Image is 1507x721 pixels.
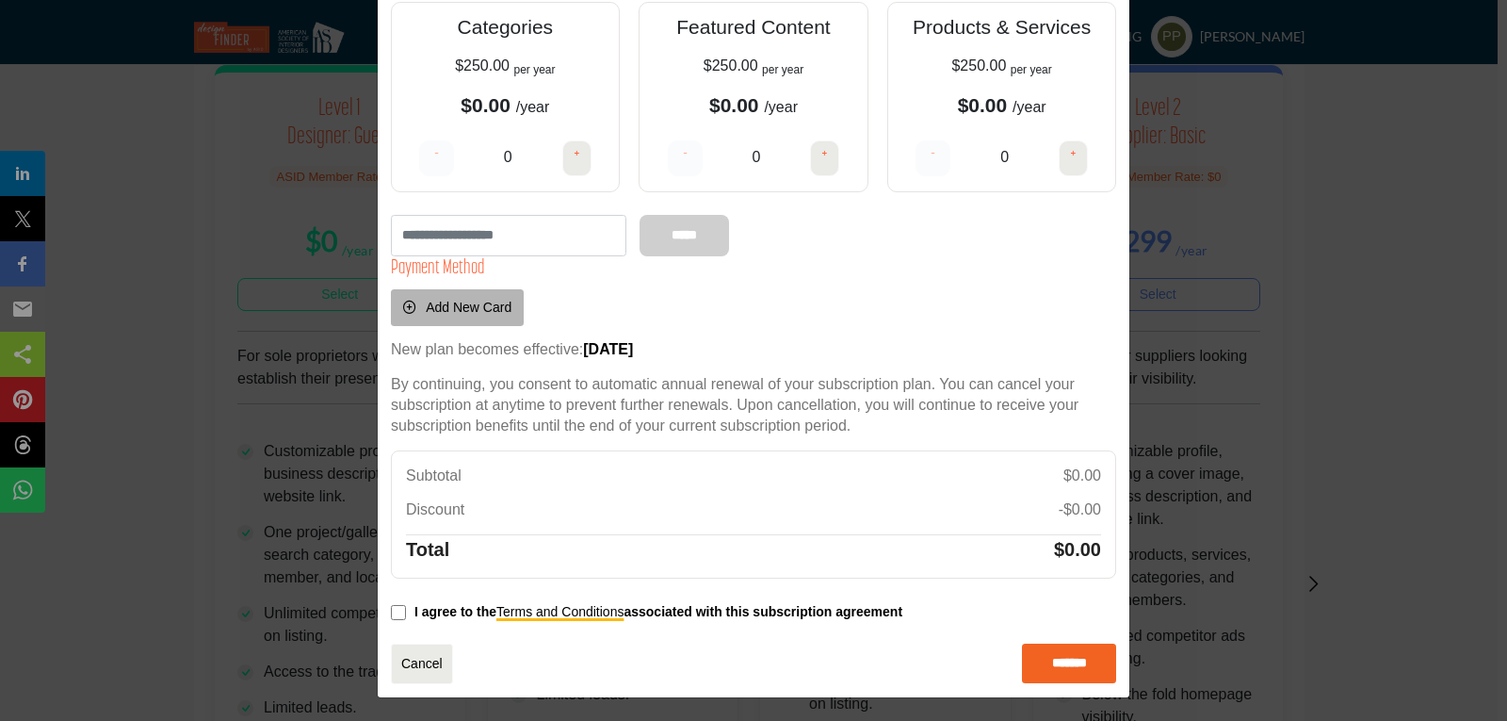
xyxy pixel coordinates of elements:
[709,94,759,116] b: $0.00
[409,12,603,42] p: Categories
[391,339,1116,360] p: New plan becomes effective:
[1059,500,1101,520] p: -$0.00
[406,535,449,564] h5: Total
[958,94,1008,116] b: $0.00
[753,146,761,169] p: 0
[496,604,624,619] a: Terms and Conditions
[406,466,462,486] p: Subtotal
[574,143,580,167] h4: +
[905,12,1099,42] p: Products & Services
[391,256,1116,280] h4: Payment Method
[704,57,758,74] span: $250.00
[951,57,1006,74] span: $250.00
[1059,140,1088,176] button: +
[764,99,798,115] span: /year
[406,500,464,520] p: Discount
[504,146,512,169] p: 0
[1011,63,1052,76] sub: per year
[656,12,851,42] p: Featured Content
[513,63,555,76] sub: per year
[391,289,524,326] button: Add New Card
[516,99,550,115] span: /year
[1063,466,1101,486] p: $0.00
[461,94,510,116] b: $0.00
[762,63,803,76] sub: per year
[583,341,633,357] strong: [DATE]
[391,374,1116,437] p: By continuing, you consent to automatic annual renewal of your subscription plan. You can cancel ...
[562,140,591,176] button: +
[414,603,902,622] p: I agree to the associated with this subscription agreement
[1070,143,1077,167] h4: +
[1013,99,1046,115] span: /year
[1054,535,1101,564] h5: $0.00
[821,143,828,167] h4: +
[455,57,510,74] span: $250.00
[391,644,453,684] a: Close
[426,300,511,315] span: Add New Card
[1000,146,1009,169] p: 0
[810,140,839,176] button: +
